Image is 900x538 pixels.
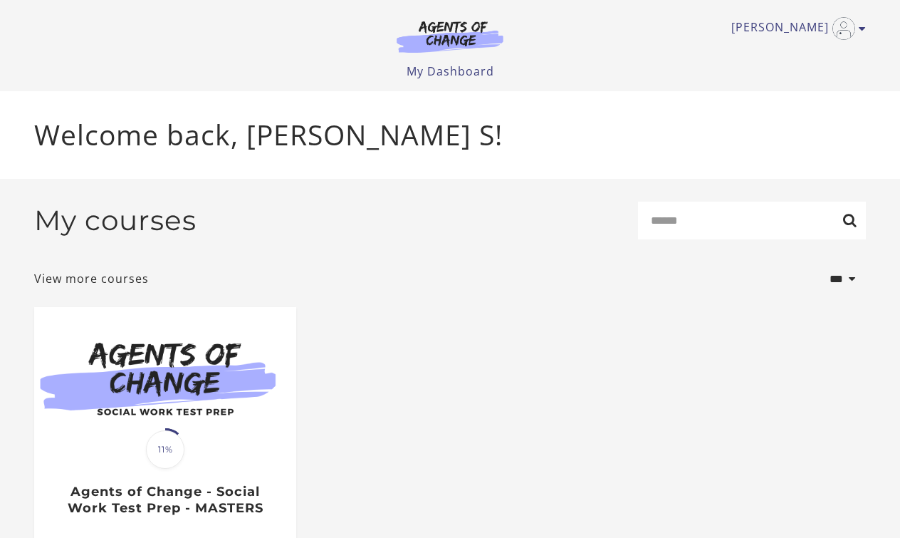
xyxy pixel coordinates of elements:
a: View more courses [34,270,149,287]
h2: My courses [34,204,197,237]
img: Agents of Change Logo [382,20,518,53]
a: My Dashboard [407,63,494,79]
a: Toggle menu [731,17,859,40]
h3: Agents of Change - Social Work Test Prep - MASTERS [49,484,281,516]
p: Welcome back, [PERSON_NAME] S! [34,114,866,156]
span: 11% [146,430,184,469]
